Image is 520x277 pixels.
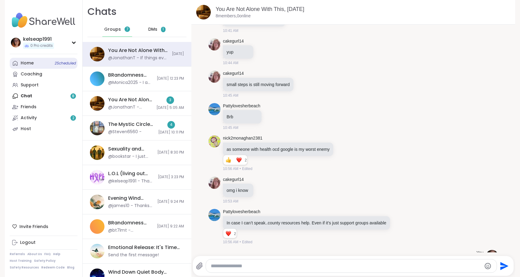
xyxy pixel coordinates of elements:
[242,239,252,245] span: Edited
[10,265,39,270] a: Safety Resources
[10,80,77,91] a: Support
[41,265,65,270] a: Redeem Code
[484,262,491,270] button: Emoji picker
[108,80,153,86] div: @Monica2025 - I am glad you are doing better.
[90,47,104,61] img: You Are Not Alone With This, Oct 02
[108,178,154,184] div: @kelseap1991 - Thank you, I had to get to therapy lol have a lovely night everyone!
[208,71,221,83] img: https://sharewell-space-live.sfo3.digitaloceanspaces.com/user-generated/0ae773e8-4ed3-419a-8ed2-f...
[27,252,42,256] a: About Us
[208,177,221,189] img: https://sharewell-space-live.sfo3.digitaloceanspaces.com/user-generated/0ae773e8-4ed3-419a-8ed2-f...
[108,55,168,61] div: @JonathanT - If things ever start to feel too heavy outside of group, please don’t carry it alone...
[90,244,104,258] img: Emotional Release: It's Time, Oct 06
[223,199,238,204] span: 10:53 AM
[157,224,184,229] span: [DATE] 9:22 AM
[242,166,252,171] span: Edited
[104,26,121,33] span: Groups
[208,209,221,221] img: https://sharewell-space-live.sfo3.digitaloceanspaces.com/user-generated/b8d3f3a7-9067-4310-8616-1...
[223,38,244,44] a: cakegurl14
[196,5,211,19] img: You Are Not Alone With This, Oct 02
[157,76,184,81] span: [DATE] 12:23 PM
[10,252,25,256] a: Referrals
[34,259,56,263] a: Safety Policy
[223,60,238,66] span: 10:44 AM
[90,170,104,185] img: L.O.L (living out loud), Oct 03
[23,36,54,43] div: kelseap1991
[90,219,104,234] img: BRandomness Unstable Connection Open Forum, Oct 02
[227,81,290,88] p: small steps is still moving forward
[21,82,39,88] div: Support
[10,58,77,69] a: Home2Scheduled
[10,113,77,123] a: Activity2
[223,155,245,165] div: Reaction list
[223,239,238,245] span: 10:56 AM
[148,26,157,33] span: DMs
[486,250,498,262] img: https://sharewell-space-live.sfo3.digitaloceanspaces.com/user-generated/0967278c-cd44-40a7-aee2-d...
[21,71,42,77] div: Coaching
[211,263,481,269] textarea: Type your message
[245,158,248,163] span: 2
[223,166,238,171] span: 10:56 AM
[108,195,154,202] div: Evening Wind Down Body Doubling, [DATE]
[240,166,241,171] span: •
[30,43,53,48] span: 0 Pro credits
[157,199,184,204] span: [DATE] 9:24 PM
[10,221,77,232] div: Invite Friends
[216,13,251,19] p: 8 members, 0 online
[20,240,36,246] div: Logout
[216,6,304,12] a: You Are Not Alone With This, [DATE]
[223,103,260,109] a: Pattylovesherbeach
[21,60,34,66] div: Home
[223,177,244,183] a: cakegurl14
[208,38,221,50] img: https://sharewell-space-live.sfo3.digitaloceanspaces.com/user-generated/0ae773e8-4ed3-419a-8ed2-f...
[162,27,164,32] span: 1
[476,250,484,256] h4: You
[10,102,77,113] a: Friends
[108,252,159,258] div: Send the first message!
[227,187,250,193] p: omg i know
[240,239,241,245] span: •
[90,121,104,135] img: The Mystic Circle of Sensing,Sound,Readings, Oct 02
[108,244,180,251] div: Emotional Release: It's Time, [DATE]
[225,231,231,236] button: Reactions: love
[223,229,234,238] div: Reaction list
[90,96,104,111] img: You Are Not Alone With This, Oct 03
[108,227,153,234] div: @bt7lmt - @PinkOnyx I just love you and how busy you are! Thank you for letting us peek into your...
[108,96,153,103] div: You Are Not Alone With This, [DATE]
[166,96,174,104] div: 3
[223,71,244,77] a: cakegurl14
[227,220,386,226] p: In case I can’t speak..county resources help. Even if it’s just support groups available
[90,71,104,86] img: BRandomness Unstable Connection Open Forum, Oct 03
[72,116,74,121] span: 2
[55,61,76,66] span: 2 Scheduled
[236,158,242,162] button: Reactions: love
[223,28,238,33] span: 10:41 AM
[208,103,221,115] img: https://sharewell-space-live.sfo3.digitaloceanspaces.com/user-generated/b8d3f3a7-9067-4310-8616-1...
[10,237,77,248] a: Logout
[223,125,238,130] span: 10:45 AM
[223,93,238,98] span: 10:45 AM
[108,220,153,226] div: BRandomness Unstable Connection Open Forum, [DATE]
[10,10,77,31] img: ShareWell Nav Logo
[158,175,184,180] span: [DATE] 3:23 PM
[10,259,32,263] a: Host Training
[10,69,77,80] a: Coaching
[225,158,231,162] button: Reactions: like
[21,126,31,132] div: Host
[108,269,180,275] div: Wind Down Quiet Body Doubling - [DATE]
[108,121,155,128] div: The Mystic Circle of Sensing,Sound,Readings, [DATE]
[108,154,154,160] div: @bookstar - I just wanted to share a few reflections on [DATE] group. Some of the groups here are...
[108,72,153,78] div: BRandomness Unstable Connection Open Forum, [DATE]
[44,252,51,256] a: FAQ
[172,51,184,57] span: [DATE]
[87,5,117,19] h1: Chats
[108,146,154,152] div: Sexuality and Mental Health, [DATE]
[234,231,237,237] span: 2
[156,105,184,110] span: [DATE] 5:05 AM
[227,146,330,152] p: as someone with health ocd google is my worst enemy
[167,121,175,129] div: 4
[227,114,258,120] p: Brb
[21,104,36,110] div: Friends
[208,135,221,147] img: https://sharewell-space-live.sfo3.digitaloceanspaces.com/user-generated/35cd6caf-d8f1-46ca-833f-7...
[497,259,511,273] button: Send
[158,130,184,135] span: [DATE] 10:11 PM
